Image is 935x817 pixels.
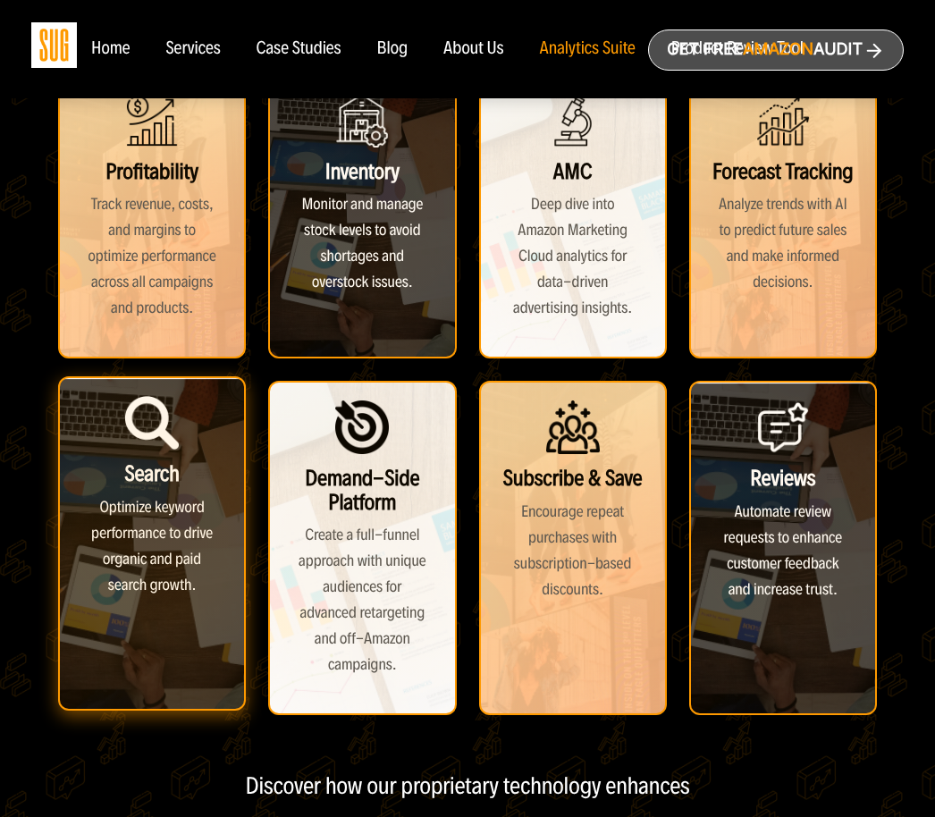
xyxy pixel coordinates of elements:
[377,39,409,59] a: Blog
[199,773,736,799] p: Discover how our proprietary technology enhances
[648,29,904,71] a: Get freeAmazonAudit
[91,39,130,59] a: Home
[31,22,77,68] img: Sug
[257,39,341,59] a: Case Studies
[443,39,504,59] a: About Us
[743,40,813,59] span: Amazon
[165,39,220,59] a: Services
[540,39,636,59] a: Analytics Suite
